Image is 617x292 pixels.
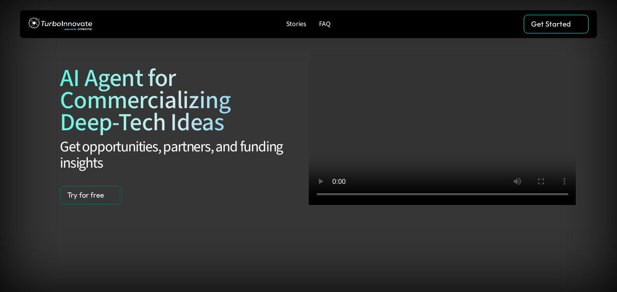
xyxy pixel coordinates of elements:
[315,18,334,31] a: FAQ
[286,20,306,29] p: Stories
[282,18,310,31] a: Stories
[531,20,571,29] p: Get Started
[319,20,330,29] p: FAQ
[28,15,92,33] img: TurboInnovate Logo
[524,15,589,33] a: Get Started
